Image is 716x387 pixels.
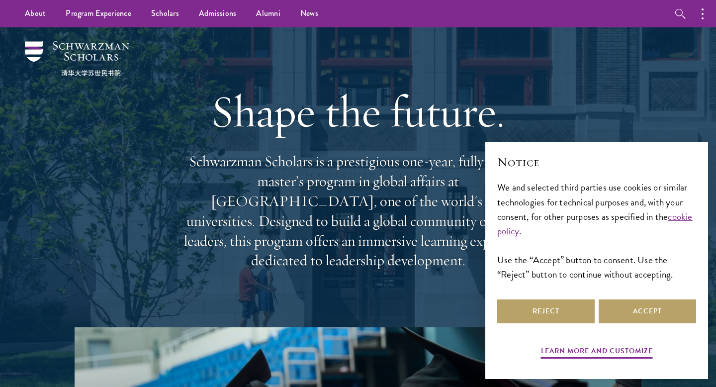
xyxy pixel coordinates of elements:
img: Schwarzman Scholars [25,41,129,76]
a: cookie policy [497,209,693,238]
button: Reject [497,299,595,323]
button: Learn more and customize [541,345,653,360]
h1: Shape the future. [179,84,537,139]
div: We and selected third parties use cookies or similar technologies for technical purposes and, wit... [497,180,696,281]
button: Accept [599,299,696,323]
h2: Notice [497,154,696,171]
p: Schwarzman Scholars is a prestigious one-year, fully funded master’s program in global affairs at... [179,152,537,271]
